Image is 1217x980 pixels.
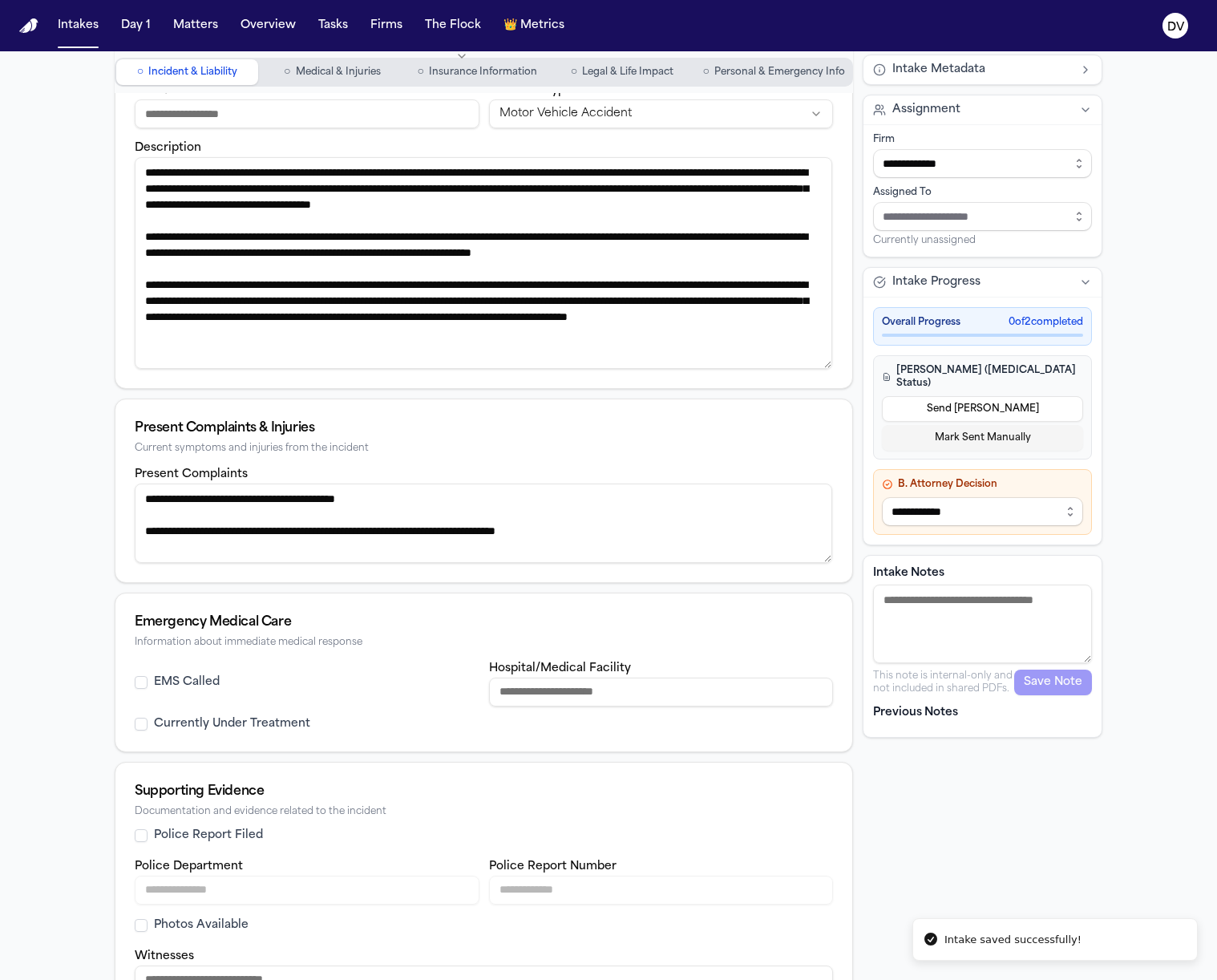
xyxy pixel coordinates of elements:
input: Select firm [873,149,1092,178]
div: Present Complaints & Injuries [135,419,833,438]
span: Intake Progress [892,274,980,290]
button: Day 1 [115,11,157,40]
h4: B. Attorney Decision [882,478,1083,491]
span: Medical & Injuries [296,66,381,79]
div: Firm [873,133,1092,146]
label: EMS Called [154,674,220,690]
textarea: Present complaints [135,484,832,563]
span: Intake Metadata [892,62,985,78]
textarea: Incident description [135,157,832,369]
div: Supporting Evidence [135,782,833,801]
input: Police department [135,876,479,905]
button: Intakes [51,11,105,40]
div: Intake saved successfully! [944,932,1082,948]
button: Go to Legal & Life Impact [552,59,693,85]
input: Assign to staff member [873,202,1092,231]
label: Police Report Filed [154,828,263,844]
span: Legal & Life Impact [582,66,673,79]
button: Go to Insurance Information [406,59,548,85]
span: 0 of 2 completed [1009,316,1083,329]
div: Documentation and evidence related to the incident [135,806,833,818]
label: Police Department [135,861,243,873]
div: Current symptoms and injuries from the incident [135,443,833,455]
button: Intake Metadata [863,55,1102,84]
span: ○ [137,64,144,80]
p: Previous Notes [873,705,1092,721]
span: Currently unassigned [873,234,976,247]
button: Go to Personal & Emergency Info [697,59,851,85]
input: Hospital or medical facility [489,678,834,707]
div: Emergency Medical Care [135,613,833,632]
label: Intake Notes [873,565,1092,581]
button: Matters [167,11,224,40]
p: This note is internal-only and not included in shared PDFs. [873,670,1014,695]
span: Assignment [892,102,960,118]
span: Insurance Information [429,66,537,79]
button: The Flock [418,11,487,40]
img: Finch Logo [19,18,38,34]
label: Description [135,142,201,154]
span: ○ [417,64,423,80]
span: ○ [571,64,577,80]
input: Police report number [489,876,834,905]
label: Photos Available [154,917,249,933]
span: ○ [703,64,710,80]
button: Assignment [863,95,1102,124]
textarea: Intake notes [873,585,1092,663]
label: Hospital/Medical Facility [489,662,631,674]
input: From/To destination [135,99,479,128]
button: Intake Progress [863,268,1102,297]
span: Personal & Emergency Info [714,66,845,79]
button: Go to Medical & Injuries [261,59,403,85]
button: Mark Sent Manually [882,425,1083,451]
a: Home [19,18,38,34]
label: Witnesses [135,950,194,962]
h4: [PERSON_NAME] ([MEDICAL_DATA] Status) [882,364,1083,390]
button: Go to Incident & Liability [116,59,258,85]
button: crownMetrics [497,11,571,40]
div: Assigned To [873,186,1092,199]
span: Incident & Liability [148,66,237,79]
div: Information about immediate medical response [135,637,833,649]
span: ○ [284,64,290,80]
button: Firms [364,11,409,40]
label: Currently Under Treatment [154,716,310,732]
span: Overall Progress [882,316,960,329]
button: Tasks [312,11,354,40]
label: Police Report Number [489,861,617,873]
button: Send [PERSON_NAME] [882,396,1083,422]
button: Overview [234,11,302,40]
label: Present Complaints [135,468,248,480]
